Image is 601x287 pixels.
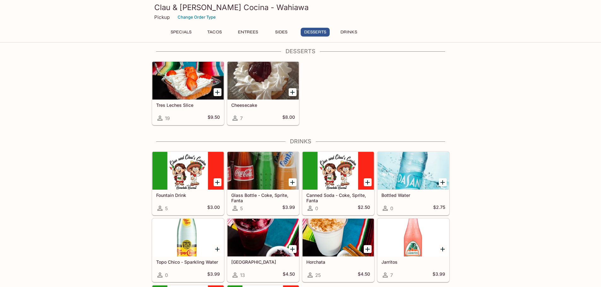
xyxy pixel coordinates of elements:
button: Drinks [335,28,363,37]
a: Horchata25$4.50 [302,218,374,282]
h5: $4.50 [283,271,295,279]
div: Jamaica [227,219,299,256]
h5: Jarritos [381,259,445,265]
a: Jarritos7$3.99 [377,218,449,282]
h5: Tres Leches Slice [156,102,220,108]
a: Topo Chico - Sparkling Water0$3.99 [152,218,224,282]
button: Add Glass Bottle - Coke, Sprite, Fanta [289,178,297,186]
h4: Desserts [152,48,450,55]
h5: $3.00 [207,204,220,212]
h5: $4.50 [358,271,370,279]
div: Fountain Drink [152,152,224,190]
span: 0 [390,205,393,211]
button: Add Bottled Water [439,178,447,186]
h5: $3.99 [207,271,220,279]
h5: Cheesecake [231,102,295,108]
button: Add Horchata [364,245,372,253]
button: Add Topo Chico - Sparkling Water [214,245,221,253]
h5: $2.50 [358,204,370,212]
button: Add Canned Soda - Coke, Sprite, Fanta [364,178,372,186]
h5: Bottled Water [381,192,445,198]
h4: Drinks [152,138,450,145]
button: Specials [167,28,195,37]
a: Fountain Drink5$3.00 [152,152,224,215]
h5: Topo Chico - Sparkling Water [156,259,220,265]
h5: $3.99 [433,271,445,279]
button: Add Jarritos [439,245,447,253]
h5: Fountain Drink [156,192,220,198]
a: [GEOGRAPHIC_DATA]13$4.50 [227,218,299,282]
h5: Horchata [306,259,370,265]
a: Cheesecake7$8.00 [227,61,299,125]
button: Add Fountain Drink [214,178,221,186]
div: Horchata [303,219,374,256]
span: 0 [165,272,168,278]
span: 19 [165,115,170,121]
div: Jarritos [378,219,449,256]
button: Change Order Type [175,12,219,22]
a: Glass Bottle - Coke, Sprite, Fanta5$3.99 [227,152,299,215]
p: Pickup [154,14,170,20]
a: Canned Soda - Coke, Sprite, Fanta0$2.50 [302,152,374,215]
button: Desserts [301,28,330,37]
span: 7 [390,272,393,278]
a: Bottled Water0$2.75 [377,152,449,215]
h5: $9.50 [208,114,220,122]
div: Canned Soda - Coke, Sprite, Fanta [303,152,374,190]
h5: $8.00 [282,114,295,122]
div: Glass Bottle - Coke, Sprite, Fanta [227,152,299,190]
span: 25 [315,272,321,278]
span: 0 [315,205,318,211]
a: Tres Leches Slice19$9.50 [152,61,224,125]
span: 7 [240,115,243,121]
button: Add Jamaica [289,245,297,253]
h5: Canned Soda - Coke, Sprite, Fanta [306,192,370,203]
h5: $2.75 [433,204,445,212]
div: Tres Leches Slice [152,62,224,100]
div: Bottled Water [378,152,449,190]
h5: $3.99 [282,204,295,212]
button: Entrees [234,28,262,37]
div: Topo Chico - Sparkling Water [152,219,224,256]
span: 5 [165,205,168,211]
button: Add Tres Leches Slice [214,88,221,96]
h5: [GEOGRAPHIC_DATA] [231,259,295,265]
div: Cheesecake [227,62,299,100]
span: 13 [240,272,245,278]
span: 5 [240,205,243,211]
button: Sides [267,28,296,37]
button: Add Cheesecake [289,88,297,96]
h5: Glass Bottle - Coke, Sprite, Fanta [231,192,295,203]
h3: Clau & [PERSON_NAME] Cocina - Wahiawa [154,3,447,12]
button: Tacos [200,28,229,37]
